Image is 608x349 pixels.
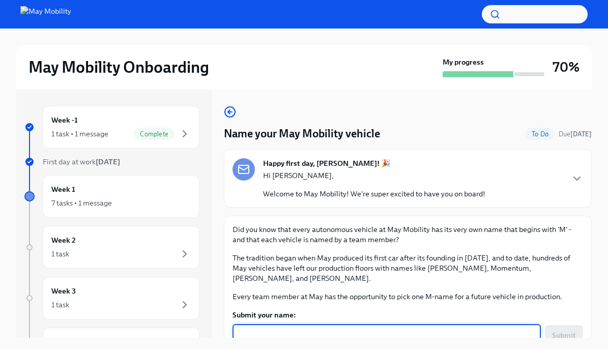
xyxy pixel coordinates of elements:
[24,277,199,319] a: Week 31 task
[224,126,380,141] h4: Name your May Mobility vehicle
[263,170,485,181] p: Hi [PERSON_NAME],
[51,198,112,208] div: 7 tasks • 1 message
[233,292,583,302] p: Every team member at May has the opportunity to pick one M-name for a future vehicle in production.
[263,158,391,168] strong: Happy first day, [PERSON_NAME]! 🎉
[24,175,199,218] a: Week 17 tasks • 1 message
[20,6,71,22] img: May Mobility
[96,157,120,166] strong: [DATE]
[24,226,199,269] a: Week 21 task
[233,310,583,320] label: Submit your name:
[24,106,199,149] a: Week -11 task • 1 messageComplete
[51,336,76,347] h6: Week 4
[559,130,592,138] span: Due
[28,57,209,77] h2: May Mobility Onboarding
[570,130,592,138] strong: [DATE]
[443,57,484,67] strong: My progress
[559,129,592,139] span: September 21st, 2025 09:00
[51,235,76,246] h6: Week 2
[51,184,75,195] h6: Week 1
[43,157,120,166] span: First day at work
[51,300,69,310] div: 1 task
[51,129,108,139] div: 1 task • 1 message
[553,58,580,76] h3: 70%
[51,114,78,126] h6: Week -1
[134,130,175,138] span: Complete
[233,224,583,245] p: Did you know that every autonomous vehicle at May Mobility has its very own name that begins with...
[51,249,69,259] div: 1 task
[526,130,555,138] span: To Do
[51,285,76,297] h6: Week 3
[263,189,485,199] p: Welcome to May Mobility! We're super excited to have you on board!
[24,157,199,167] a: First day at work[DATE]
[233,253,583,283] p: The tradition began when May produced its first car after its founding in [DATE], and to date, hu...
